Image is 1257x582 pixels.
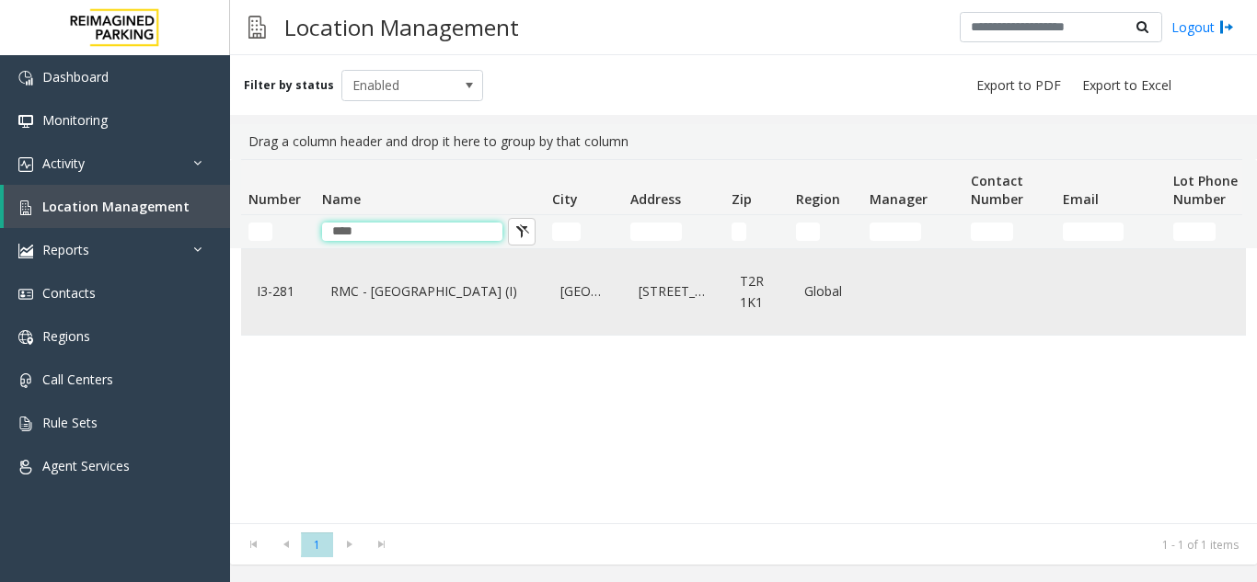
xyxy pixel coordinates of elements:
[322,223,502,241] input: Name Filter
[1082,76,1171,95] span: Export to Excel
[630,190,681,208] span: Address
[409,537,1239,553] kendo-pager-info: 1 - 1 of 1 items
[4,185,230,228] a: Location Management
[42,414,98,431] span: Rule Sets
[1171,17,1234,37] a: Logout
[42,68,109,86] span: Dashboard
[18,157,33,172] img: 'icon'
[735,267,778,317] a: T2R 1K1
[18,200,33,215] img: 'icon'
[42,154,85,172] span: Activity
[18,460,33,474] img: 'icon'
[796,223,820,241] input: Region Filter
[870,223,921,241] input: Manager Filter
[18,114,33,129] img: 'icon'
[969,73,1068,98] button: Export to PDF
[275,5,528,50] h3: Location Management
[248,190,301,208] span: Number
[342,71,455,100] span: Enabled
[971,172,1023,208] span: Contact Number
[244,77,334,94] label: Filter by status
[42,371,113,388] span: Call Centers
[18,373,33,388] img: 'icon'
[301,532,333,557] span: Page 1
[1219,17,1234,37] img: logout
[1055,215,1166,248] td: Email Filter
[552,190,578,208] span: City
[556,277,612,306] a: [GEOGRAPHIC_DATA]
[732,190,752,208] span: Zip
[42,457,130,474] span: Agent Services
[1063,190,1099,208] span: Email
[18,287,33,302] img: 'icon'
[248,223,272,241] input: Number Filter
[971,223,1013,241] input: Contact Number Filter
[18,330,33,345] img: 'icon'
[870,190,928,208] span: Manager
[252,277,304,306] a: I3-281
[1063,223,1124,241] input: Email Filter
[623,215,724,248] td: Address Filter
[1075,73,1179,98] button: Export to Excel
[42,284,96,302] span: Contacts
[18,417,33,431] img: 'icon'
[42,241,89,258] span: Reports
[241,215,315,248] td: Number Filter
[724,215,789,248] td: Zip Filter
[326,277,534,306] a: RMC - [GEOGRAPHIC_DATA] (I)
[18,71,33,86] img: 'icon'
[248,5,266,50] img: pageIcon
[42,327,90,345] span: Regions
[42,198,190,215] span: Location Management
[634,277,713,306] a: [STREET_ADDRESS]
[800,277,851,306] a: Global
[789,215,862,248] td: Region Filter
[552,223,581,241] input: City Filter
[42,111,108,129] span: Monitoring
[508,218,536,245] button: Clear
[630,223,682,241] input: Address Filter
[862,215,963,248] td: Manager Filter
[732,223,746,241] input: Zip Filter
[796,190,840,208] span: Region
[230,159,1257,523] div: Data table
[545,215,623,248] td: City Filter
[963,215,1055,248] td: Contact Number Filter
[1173,223,1216,241] input: Lot Phone Number Filter
[241,124,1246,159] div: Drag a column header and drop it here to group by that column
[315,215,545,248] td: Name Filter
[1173,172,1238,208] span: Lot Phone Number
[976,76,1061,95] span: Export to PDF
[18,244,33,258] img: 'icon'
[322,190,361,208] span: Name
